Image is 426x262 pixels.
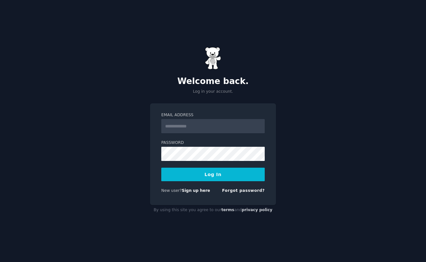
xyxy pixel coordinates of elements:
[182,188,210,193] a: Sign up here
[242,208,272,212] a: privacy policy
[161,188,182,193] span: New user?
[161,140,265,146] label: Password
[222,188,265,193] a: Forgot password?
[161,168,265,181] button: Log In
[150,76,276,87] h2: Welcome back.
[150,205,276,215] div: By using this site you agree to our and
[150,89,276,95] p: Log in your account.
[205,47,221,70] img: Gummy Bear
[161,112,265,118] label: Email Address
[221,208,234,212] a: terms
